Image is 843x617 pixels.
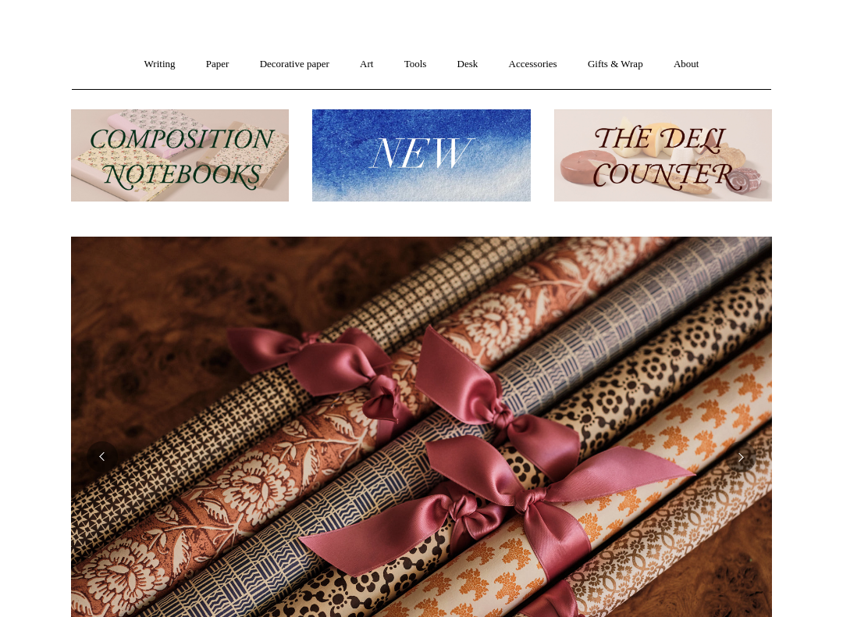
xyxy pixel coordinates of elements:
img: The Deli Counter [554,109,772,202]
a: Paper [192,44,244,85]
img: New.jpg__PID:f73bdf93-380a-4a35-bcfe-7823039498e1 [312,109,530,202]
a: Desk [443,44,493,85]
button: Previous [87,441,118,473]
a: Decorative paper [246,44,343,85]
button: Next [725,441,756,473]
a: Accessories [495,44,571,85]
a: Writing [130,44,190,85]
a: Art [346,44,387,85]
img: 202302 Composition ledgers.jpg__PID:69722ee6-fa44-49dd-a067-31375e5d54ec [71,109,289,202]
a: Gifts & Wrap [574,44,657,85]
a: About [660,44,713,85]
a: Tools [390,44,441,85]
